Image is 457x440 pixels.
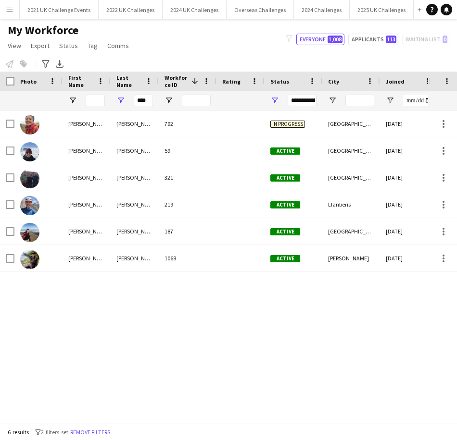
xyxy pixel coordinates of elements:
[63,164,111,191] div: [PERSON_NAME]
[31,41,50,50] span: Export
[350,0,414,19] button: 2025 UK Challenges
[40,58,51,70] app-action-btn: Advanced filters
[134,95,153,106] input: Last Name Filter Input
[54,58,65,70] app-action-btn: Export XLSX
[20,169,39,188] img: Claire Milligan
[107,41,129,50] span: Comms
[20,78,37,85] span: Photo
[182,95,211,106] input: Workforce ID Filter Input
[116,96,125,105] button: Open Filter Menu
[380,218,438,244] div: [DATE]
[111,218,159,244] div: [PERSON_NAME]
[59,41,78,50] span: Status
[386,78,405,85] span: Joined
[55,39,82,52] a: Status
[20,250,39,269] img: Abigail Miller
[111,164,159,191] div: [PERSON_NAME]
[270,201,300,208] span: Active
[63,137,111,164] div: [PERSON_NAME]
[222,78,241,85] span: Rating
[63,218,111,244] div: [PERSON_NAME]
[296,34,344,45] button: Everyone1,008
[270,174,300,182] span: Active
[20,196,39,215] img: John Milloy
[322,191,380,218] div: Llanberis
[159,191,216,218] div: 219
[322,110,380,137] div: [GEOGRAPHIC_DATA]
[111,191,159,218] div: [PERSON_NAME]
[270,255,300,262] span: Active
[270,121,305,128] span: In progress
[322,164,380,191] div: [GEOGRAPHIC_DATA]
[8,41,21,50] span: View
[328,78,339,85] span: City
[270,147,300,155] span: Active
[111,137,159,164] div: [PERSON_NAME]
[159,110,216,137] div: 792
[20,115,39,134] img: Emma Hamill
[270,78,289,85] span: Status
[68,427,112,438] button: Remove filters
[20,223,39,242] img: Stephanie Miller
[116,74,141,88] span: Last Name
[380,110,438,137] div: [DATE]
[380,137,438,164] div: [DATE]
[380,191,438,218] div: [DATE]
[380,245,438,271] div: [DATE]
[322,218,380,244] div: [GEOGRAPHIC_DATA]
[165,74,188,88] span: Workforce ID
[380,164,438,191] div: [DATE]
[103,39,133,52] a: Comms
[159,218,216,244] div: 187
[322,245,380,271] div: [PERSON_NAME]
[163,0,227,19] button: 2024 UK Challenges
[322,137,380,164] div: [GEOGRAPHIC_DATA]
[63,110,111,137] div: [PERSON_NAME]
[111,245,159,271] div: [PERSON_NAME]
[294,0,350,19] button: 2024 Challenges
[159,137,216,164] div: 59
[345,95,374,106] input: City Filter Input
[403,95,432,106] input: Joined Filter Input
[68,74,93,88] span: First Name
[8,23,78,37] span: My Workforce
[86,95,105,106] input: First Name Filter Input
[159,164,216,191] div: 321
[386,36,396,43] span: 113
[20,0,99,19] button: 2021 UK Challenge Events
[386,96,394,105] button: Open Filter Menu
[348,34,398,45] button: Applicants113
[328,36,343,43] span: 1,008
[99,0,163,19] button: 2022 UK Challenges
[159,245,216,271] div: 1068
[270,228,300,235] span: Active
[84,39,102,52] a: Tag
[27,39,53,52] a: Export
[20,142,39,161] img: Elizabeth Mills
[328,96,337,105] button: Open Filter Menu
[41,428,68,436] span: 2 filters set
[270,96,279,105] button: Open Filter Menu
[165,96,173,105] button: Open Filter Menu
[227,0,294,19] button: Overseas Challenges
[68,96,77,105] button: Open Filter Menu
[88,41,98,50] span: Tag
[111,110,159,137] div: [PERSON_NAME]
[63,191,111,218] div: [PERSON_NAME]
[63,245,111,271] div: [PERSON_NAME]
[4,39,25,52] a: View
